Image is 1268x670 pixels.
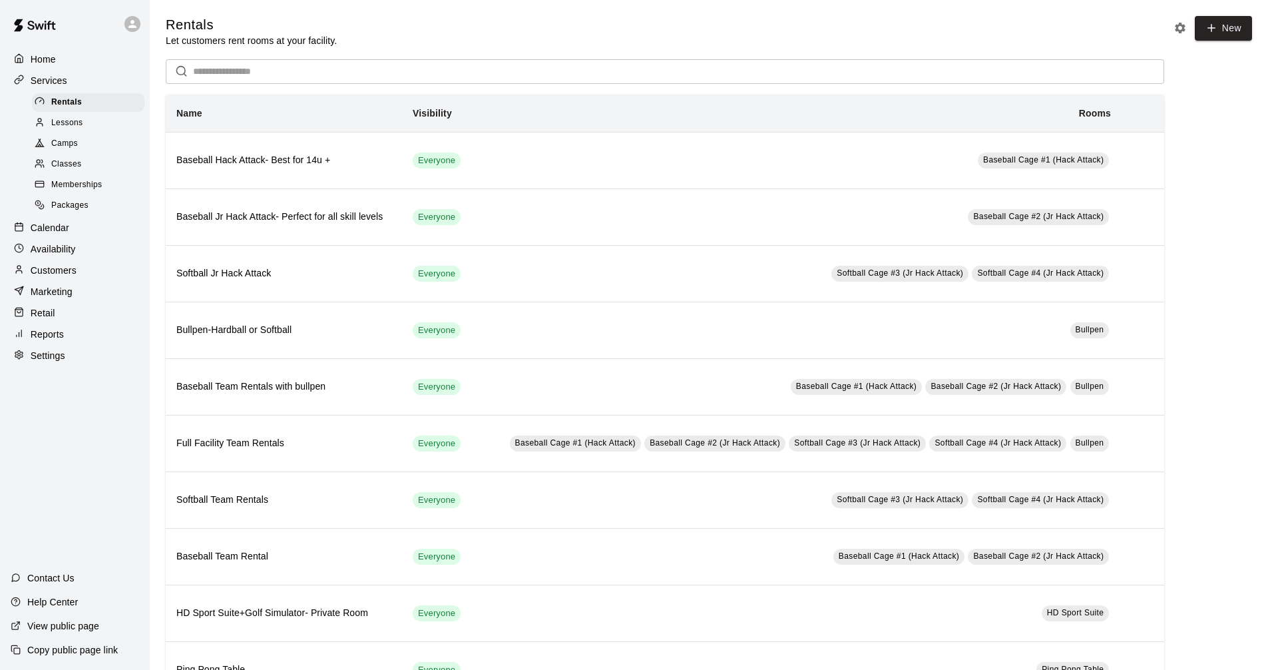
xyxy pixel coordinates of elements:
span: Baseball Cage #1 (Hack Attack) [839,551,959,561]
div: This service is visible to all of your customers [413,492,461,508]
h6: Bullpen-Hardball or Softball [176,323,391,338]
span: Everyone [413,381,461,394]
span: Baseball Cage #2 (Jr Hack Attack) [973,551,1104,561]
span: HD Sport Suite [1047,608,1104,617]
h6: HD Sport Suite+Golf Simulator- Private Room [176,606,391,621]
span: Everyone [413,438,461,450]
a: Lessons [32,113,150,133]
span: Memberships [51,178,102,192]
span: Softball Cage #3 (Jr Hack Attack) [837,268,963,278]
b: Visibility [413,108,452,119]
h6: Baseball Team Rentals with bullpen [176,380,391,394]
span: Baseball Cage #2 (Jr Hack Attack) [973,212,1104,221]
p: Retail [31,306,55,320]
span: Everyone [413,324,461,337]
a: Services [11,71,139,91]
p: View public page [27,619,99,633]
span: Lessons [51,117,83,130]
a: Rentals [32,92,150,113]
span: Softball Cage #4 (Jr Hack Attack) [935,438,1061,448]
h6: Softball Team Rentals [176,493,391,507]
span: Baseball Cage #2 (Jr Hack Attack) [650,438,780,448]
p: Let customers rent rooms at your facility. [166,34,337,47]
div: This service is visible to all of your customers [413,322,461,338]
h5: Rentals [166,16,337,34]
span: Softball Cage #4 (Jr Hack Attack) [977,268,1104,278]
span: Packages [51,199,89,212]
div: Rentals [32,93,144,112]
div: Camps [32,135,144,153]
h6: Baseball Team Rental [176,549,391,564]
p: Customers [31,264,77,277]
p: Home [31,53,56,66]
p: Help Center [27,595,78,609]
p: Copy public page link [27,643,118,657]
div: This service is visible to all of your customers [413,436,461,452]
a: Camps [32,134,150,155]
p: Availability [31,242,76,256]
span: Bullpen [1076,382,1104,391]
a: Settings [11,346,139,366]
p: Marketing [31,285,73,298]
p: Calendar [31,221,69,234]
a: Home [11,49,139,69]
span: Baseball Cage #1 (Hack Attack) [515,438,636,448]
span: Everyone [413,211,461,224]
p: Settings [31,349,65,362]
span: Baseball Cage #1 (Hack Attack) [796,382,917,391]
b: Name [176,108,202,119]
div: This service is visible to all of your customers [413,549,461,565]
span: Everyone [413,551,461,563]
a: Calendar [11,218,139,238]
span: Everyone [413,607,461,620]
div: Classes [32,155,144,174]
span: Baseball Cage #1 (Hack Attack) [983,155,1104,165]
a: Marketing [11,282,139,302]
span: Softball Cage #3 (Jr Hack Attack) [794,438,921,448]
a: Classes [32,155,150,175]
h6: Full Facility Team Rentals [176,436,391,451]
a: Packages [32,196,150,216]
div: This service is visible to all of your customers [413,209,461,225]
a: Customers [11,260,139,280]
div: This service is visible to all of your customers [413,153,461,168]
span: Baseball Cage #2 (Jr Hack Attack) [931,382,1061,391]
p: Services [31,74,67,87]
span: Camps [51,137,78,151]
div: Memberships [32,176,144,194]
span: Rentals [51,96,82,109]
b: Rooms [1079,108,1111,119]
a: Reports [11,324,139,344]
span: Softball Cage #3 (Jr Hack Attack) [837,495,963,504]
h6: Baseball Jr Hack Attack- Perfect for all skill levels [176,210,391,224]
a: Memberships [32,175,150,196]
a: Retail [11,303,139,323]
p: Contact Us [27,571,75,585]
p: Reports [31,328,64,341]
div: This service is visible to all of your customers [413,266,461,282]
h6: Softball Jr Hack Attack [176,266,391,281]
a: Availability [11,239,139,259]
div: Lessons [32,114,144,133]
span: Bullpen [1076,438,1104,448]
span: Bullpen [1076,325,1104,334]
span: Softball Cage #4 (Jr Hack Attack) [977,495,1104,504]
span: Everyone [413,494,461,507]
span: Everyone [413,268,461,280]
button: Rental settings [1170,18,1190,38]
span: Classes [51,158,81,171]
div: This service is visible to all of your customers [413,605,461,621]
div: Packages [32,196,144,215]
a: New [1195,16,1252,41]
span: Everyone [413,155,461,167]
h6: Baseball Hack Attack- Best for 14u + [176,153,391,168]
div: This service is visible to all of your customers [413,379,461,395]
